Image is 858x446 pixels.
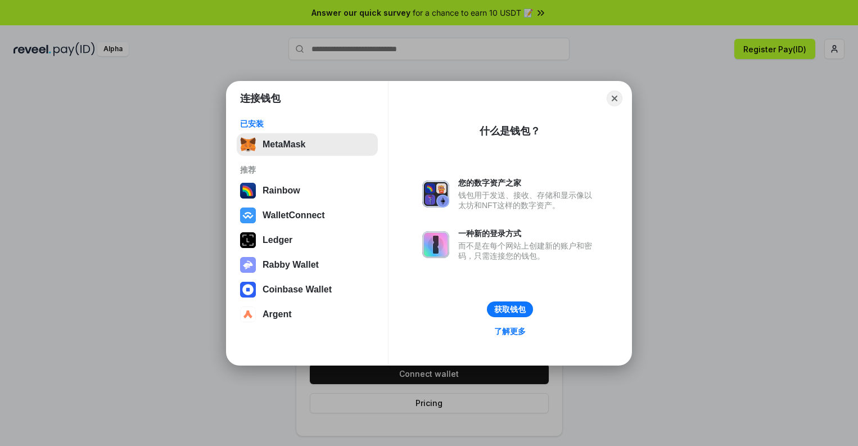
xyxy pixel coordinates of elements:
button: WalletConnect [237,204,378,227]
img: svg+xml,%3Csvg%20width%3D%2228%22%20height%3D%2228%22%20viewBox%3D%220%200%2028%2028%22%20fill%3D... [240,282,256,298]
div: 钱包用于发送、接收、存储和显示像以太坊和NFT这样的数字资产。 [458,190,598,210]
div: 了解更多 [494,326,526,336]
div: 一种新的登录方式 [458,228,598,238]
div: 而不是在每个网站上创建新的账户和密码，只需连接您的钱包。 [458,241,598,261]
div: 什么是钱包？ [480,124,540,138]
div: Argent [263,309,292,319]
button: Coinbase Wallet [237,278,378,301]
button: Rainbow [237,179,378,202]
div: 推荐 [240,165,374,175]
img: svg+xml,%3Csvg%20width%3D%2228%22%20height%3D%2228%22%20viewBox%3D%220%200%2028%2028%22%20fill%3D... [240,208,256,223]
div: 已安装 [240,119,374,129]
a: 了解更多 [487,324,532,339]
div: 您的数字资产之家 [458,178,598,188]
img: svg+xml,%3Csvg%20width%3D%22120%22%20height%3D%22120%22%20viewBox%3D%220%200%20120%20120%22%20fil... [240,183,256,199]
h1: 连接钱包 [240,92,281,105]
div: Coinbase Wallet [263,285,332,295]
div: WalletConnect [263,210,325,220]
button: MetaMask [237,133,378,156]
img: svg+xml,%3Csvg%20xmlns%3D%22http%3A%2F%2Fwww.w3.org%2F2000%2Fsvg%22%20fill%3D%22none%22%20viewBox... [422,231,449,258]
img: svg+xml,%3Csvg%20fill%3D%22none%22%20height%3D%2233%22%20viewBox%3D%220%200%2035%2033%22%20width%... [240,137,256,152]
div: Ledger [263,235,292,245]
button: 获取钱包 [487,301,533,317]
img: svg+xml,%3Csvg%20width%3D%2228%22%20height%3D%2228%22%20viewBox%3D%220%200%2028%2028%22%20fill%3D... [240,307,256,322]
button: Rabby Wallet [237,254,378,276]
img: svg+xml,%3Csvg%20xmlns%3D%22http%3A%2F%2Fwww.w3.org%2F2000%2Fsvg%22%20fill%3D%22none%22%20viewBox... [240,257,256,273]
div: 获取钱包 [494,304,526,314]
div: MetaMask [263,139,305,150]
div: Rainbow [263,186,300,196]
img: svg+xml,%3Csvg%20xmlns%3D%22http%3A%2F%2Fwww.w3.org%2F2000%2Fsvg%22%20fill%3D%22none%22%20viewBox... [422,181,449,208]
button: Argent [237,303,378,326]
button: Close [607,91,622,106]
img: svg+xml,%3Csvg%20xmlns%3D%22http%3A%2F%2Fwww.w3.org%2F2000%2Fsvg%22%20width%3D%2228%22%20height%3... [240,232,256,248]
div: Rabby Wallet [263,260,319,270]
button: Ledger [237,229,378,251]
